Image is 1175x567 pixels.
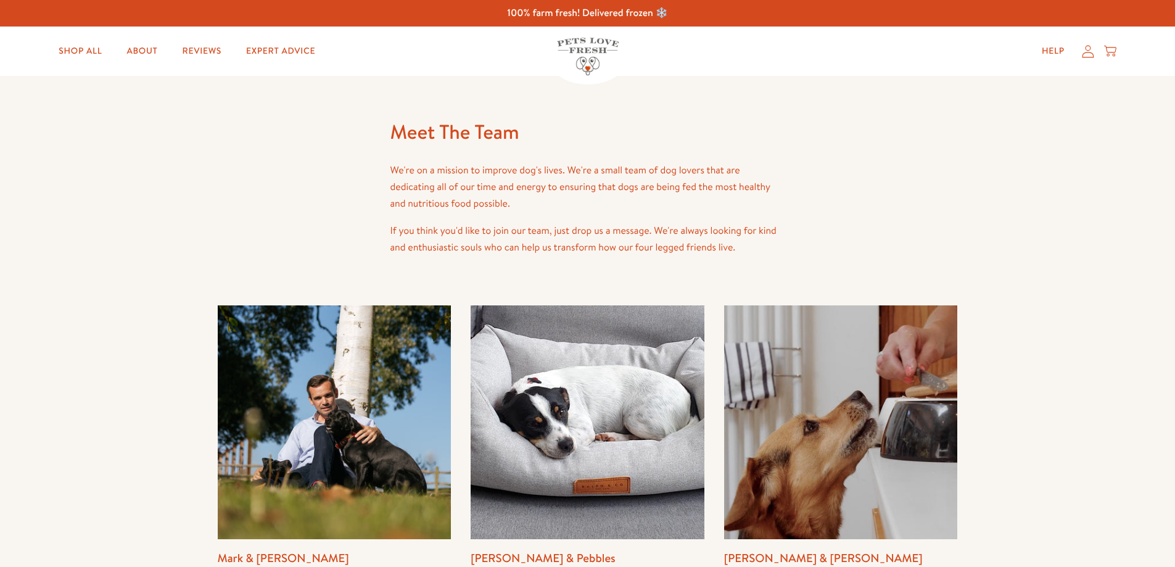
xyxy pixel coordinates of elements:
[390,115,785,149] h1: Meet The Team
[390,162,785,213] p: We're on a mission to improve dog's lives. We're a small team of dog lovers that are dedicating a...
[390,223,785,256] p: If you think you'd like to join our team, just drop us a message. We're always looking for kind a...
[49,39,112,64] a: Shop All
[236,39,325,64] a: Expert Advice
[117,39,167,64] a: About
[173,39,231,64] a: Reviews
[1032,39,1074,64] a: Help
[557,38,619,75] img: Pets Love Fresh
